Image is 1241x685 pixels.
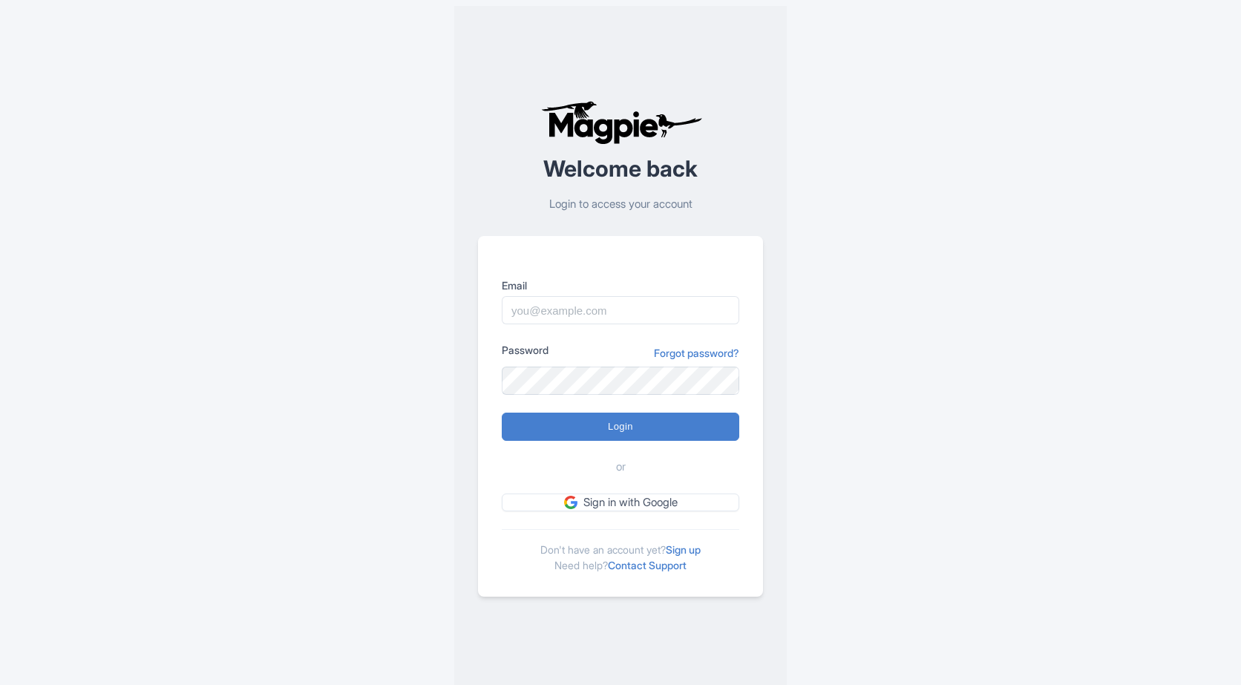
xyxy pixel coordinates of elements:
[502,529,739,573] div: Don't have an account yet? Need help?
[666,543,701,556] a: Sign up
[502,413,739,441] input: Login
[537,100,704,145] img: logo-ab69f6fb50320c5b225c76a69d11143b.png
[654,345,739,361] a: Forgot password?
[502,342,549,358] label: Password
[502,494,739,512] a: Sign in with Google
[478,196,763,213] p: Login to access your account
[478,157,763,181] h2: Welcome back
[502,278,739,293] label: Email
[616,459,626,476] span: or
[608,559,687,571] a: Contact Support
[564,496,577,509] img: google.svg
[502,296,739,324] input: you@example.com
